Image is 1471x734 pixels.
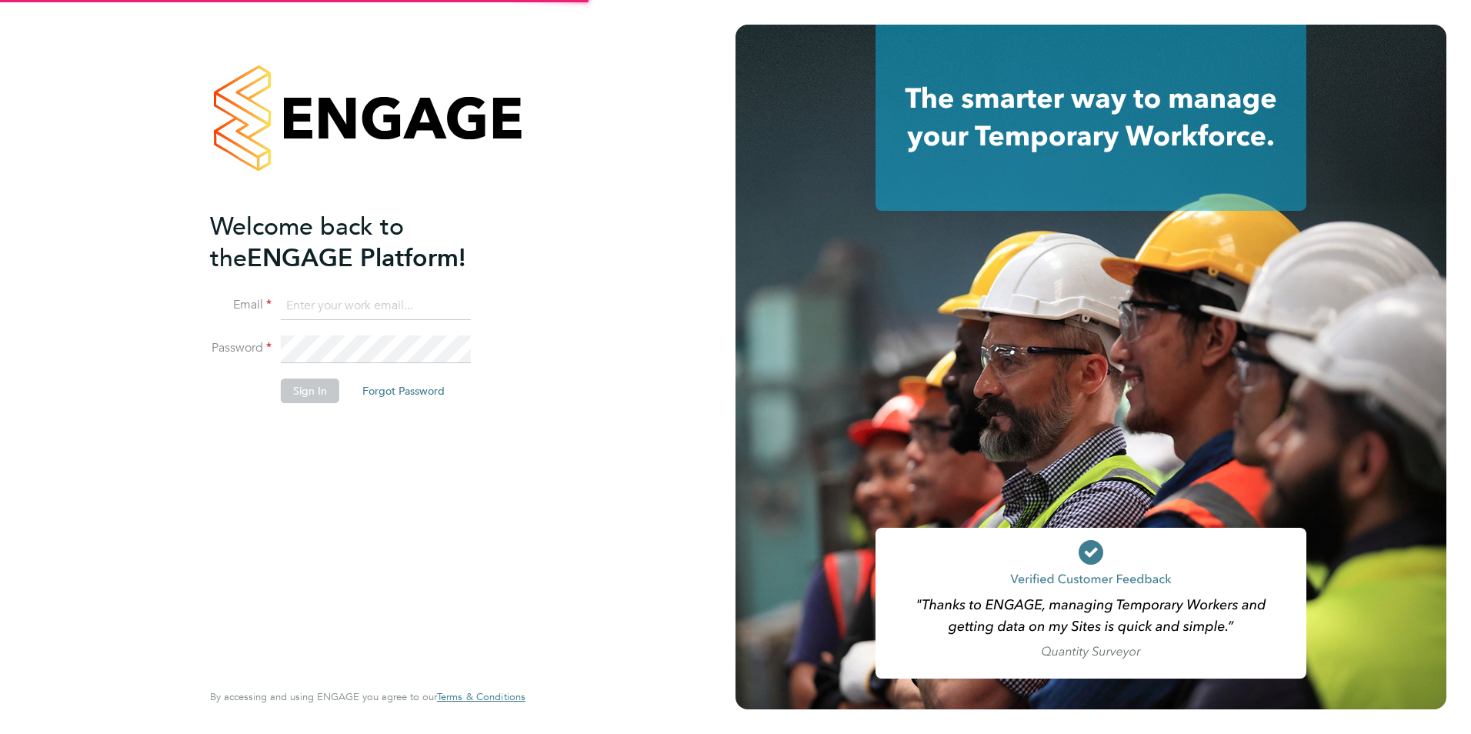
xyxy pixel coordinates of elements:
span: Terms & Conditions [437,690,525,703]
label: Password [210,340,272,356]
a: Terms & Conditions [437,691,525,703]
label: Email [210,297,272,313]
h2: ENGAGE Platform! [210,211,510,274]
span: Welcome back to the [210,212,404,273]
button: Forgot Password [350,379,457,403]
input: Enter your work email... [281,292,471,320]
span: By accessing and using ENGAGE you agree to our [210,690,525,703]
button: Sign In [281,379,339,403]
